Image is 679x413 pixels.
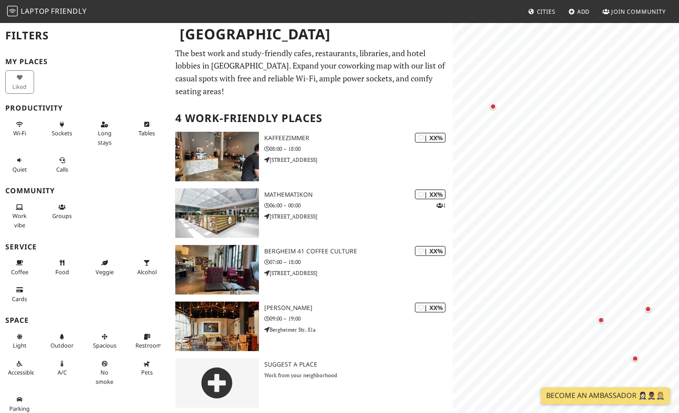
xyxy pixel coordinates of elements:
span: Accessible [8,368,35,376]
img: Kaffeezimmer [175,132,259,181]
p: 09:00 – 19:00 [264,314,453,323]
button: Coffee [5,256,34,279]
span: Group tables [52,212,72,220]
span: Video/audio calls [56,165,68,173]
button: Restroom [133,329,162,353]
button: No smoke [90,356,119,389]
a: Bergheim 41 coffee culture | XX% Bergheim 41 coffee culture 07:00 – 18:00 [STREET_ADDRESS] [170,245,453,294]
span: Veggie [96,268,114,276]
img: Mildner's [175,302,259,351]
span: Work-friendly tables [139,129,155,137]
h2: Filters [5,22,165,49]
span: Quiet [12,165,27,173]
p: [STREET_ADDRESS] [264,212,453,221]
h3: Service [5,243,165,251]
span: Spacious [93,341,116,349]
span: Join Community [611,8,666,15]
button: Calls [48,153,77,176]
span: Food [55,268,69,276]
img: gray-place-d2bdb4477600e061c01bd816cc0f2ef0cfcb1ca9e3ad78868dd16fb2af073a21.png [175,358,259,408]
p: 1 [436,201,446,210]
span: Parking [9,405,30,413]
a: Suggest a Place Work from your neighborhood [170,358,453,408]
button: Food [48,256,77,279]
h3: Productivity [5,104,165,112]
img: LaptopFriendly [7,6,18,16]
button: Cards [5,283,34,306]
button: Groups [48,200,77,223]
a: Cities [525,4,559,19]
div: Map marker [643,304,653,314]
div: | XX% [415,302,446,313]
p: [STREET_ADDRESS] [264,156,453,164]
span: Power sockets [52,129,72,137]
span: Cities [537,8,556,15]
span: Stable Wi-Fi [13,129,26,137]
button: A/C [48,356,77,380]
span: Laptop [21,6,50,16]
button: Veggie [90,256,119,279]
span: Natural light [13,341,27,349]
p: [STREET_ADDRESS] [264,269,453,277]
button: Alcohol [133,256,162,279]
span: People working [12,212,27,229]
h3: Kaffeezimmer [264,134,453,142]
button: Light [5,329,34,353]
div: | XX% [415,246,446,256]
a: Become an Ambassador 🤵🏻‍♀️🤵🏾‍♂️🤵🏼‍♀️ [541,387,670,404]
button: Outdoor [48,329,77,353]
span: Coffee [11,268,28,276]
span: Add [577,8,590,15]
p: 06:00 – 00:00 [264,201,453,210]
h2: 4 Work-Friendly Places [175,105,448,132]
button: Spacious [90,329,119,353]
p: 08:00 – 18:00 [264,145,453,153]
button: Accessible [5,356,34,380]
button: Tables [133,117,162,141]
h1: [GEOGRAPHIC_DATA] [173,22,451,46]
span: Pet friendly [141,368,153,376]
span: Friendly [51,6,86,16]
a: Add [565,4,594,19]
h3: My Places [5,57,165,66]
a: Mathematikon | XX% 1 Mathematikon 06:00 – 00:00 [STREET_ADDRESS] [170,188,453,238]
button: Work vibe [5,200,34,232]
button: Pets [133,356,162,380]
div: | XX% [415,133,446,143]
h3: Bergheim 41 coffee culture [264,248,453,255]
h3: Mathematikon [264,191,453,199]
div: | XX% [415,189,446,199]
span: Alcohol [137,268,157,276]
span: Outdoor area [50,341,73,349]
span: Restroom [135,341,162,349]
button: Sockets [48,117,77,141]
a: LaptopFriendly LaptopFriendly [7,4,87,19]
span: Long stays [98,129,112,146]
a: Mildner's | XX% [PERSON_NAME] 09:00 – 19:00 Bergheimer Str. 81a [170,302,453,351]
button: Quiet [5,153,34,176]
p: Work from your neighborhood [264,371,453,379]
img: Bergheim 41 coffee culture [175,245,259,294]
h3: Suggest a Place [264,361,453,368]
img: Mathematikon [175,188,259,238]
div: Map marker [596,315,606,325]
a: Join Community [599,4,669,19]
h3: Space [5,316,165,325]
a: Kaffeezimmer | XX% Kaffeezimmer 08:00 – 18:00 [STREET_ADDRESS] [170,132,453,181]
div: Map marker [488,101,498,112]
span: Air conditioned [58,368,67,376]
h3: Community [5,187,165,195]
button: Long stays [90,117,119,149]
p: The best work and study-friendly cafes, restaurants, libraries, and hotel lobbies in [GEOGRAPHIC_... [175,47,448,98]
h3: [PERSON_NAME] [264,304,453,312]
span: Credit cards [12,295,27,303]
div: Map marker [630,353,640,364]
p: 07:00 – 18:00 [264,258,453,266]
button: Wi-Fi [5,117,34,141]
span: Smoke free [96,368,113,385]
p: Bergheimer Str. 81a [264,325,453,334]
